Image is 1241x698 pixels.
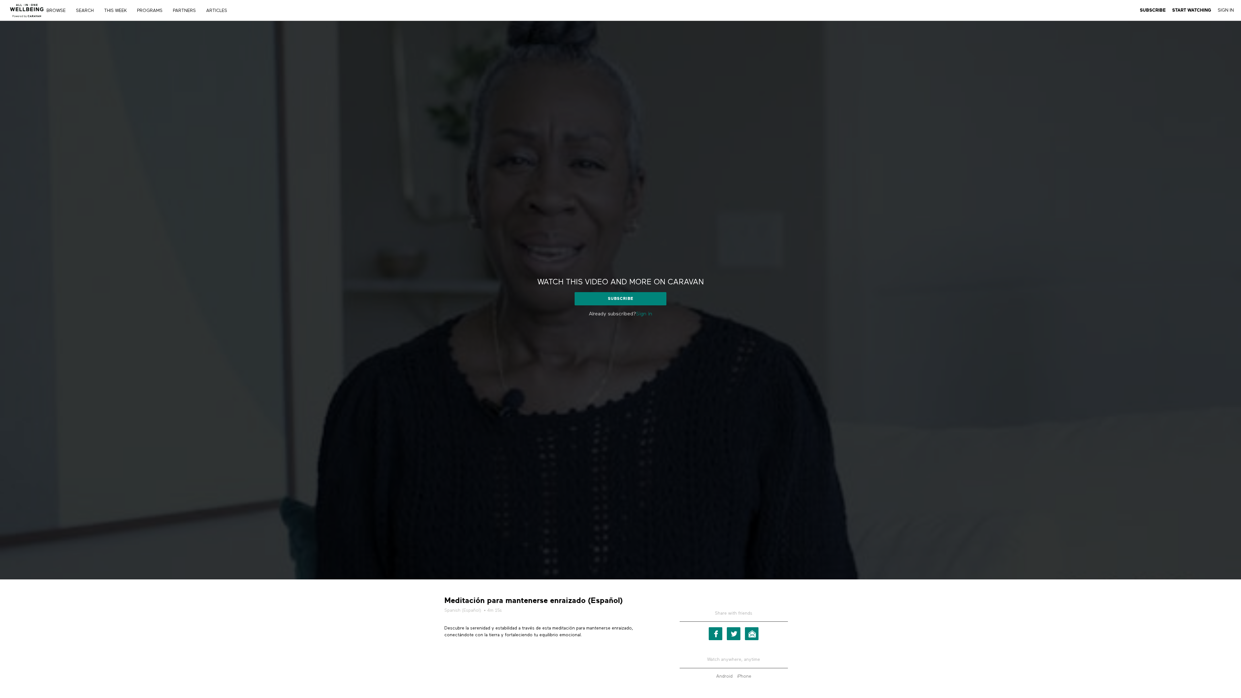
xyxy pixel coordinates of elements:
strong: Start Watching [1172,8,1211,13]
strong: Subscribe [1140,8,1166,13]
a: Browse [44,8,72,13]
strong: Android [716,674,733,679]
a: PARTNERS [171,8,203,13]
p: Already subscribed? [525,310,716,318]
strong: iPhone [737,674,751,679]
strong: Meditación para mantenerse enraizado (Español) [444,596,623,606]
nav: Primary [51,7,240,14]
h2: Watch this video and more on CARAVAN [537,277,704,287]
a: Subscribe [575,292,666,305]
a: Email [745,627,758,640]
a: Spanish (Español) [444,607,481,614]
a: Search [74,8,101,13]
a: iPhone [736,674,753,679]
p: Descubre la serenidad y estabilidad a través de esta meditación para mantenerse enraizado, conect... [444,625,661,638]
a: Android [715,674,734,679]
a: Facebook [709,627,722,640]
a: Start Watching [1172,7,1211,13]
a: Subscribe [1140,7,1166,13]
h5: • 4m 15s [444,607,661,614]
a: THIS WEEK [102,8,133,13]
a: Sign in [636,312,652,317]
a: PROGRAMS [135,8,169,13]
h5: Share with friends [680,610,788,622]
a: Twitter [727,627,740,640]
a: ARTICLES [204,8,234,13]
h5: Watch anywhere, anytime [680,651,788,668]
a: Sign In [1218,7,1234,13]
